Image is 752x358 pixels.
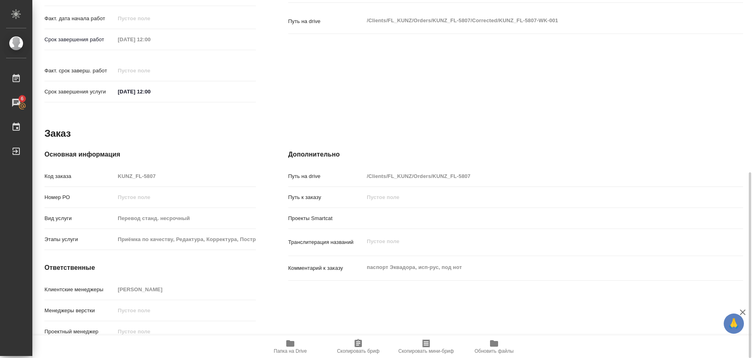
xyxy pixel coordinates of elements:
input: Пустое поле [115,284,256,295]
button: Скопировать бриф [324,335,392,358]
input: Пустое поле [364,191,705,203]
a: 6 [2,93,30,113]
h4: Дополнительно [288,150,743,159]
span: 🙏 [727,315,741,332]
input: Пустое поле [115,170,256,182]
p: Проекты Smartcat [288,214,364,222]
span: Папка на Drive [274,348,307,354]
p: Срок завершения работ [44,36,115,44]
span: Обновить файлы [475,348,514,354]
input: Пустое поле [115,305,256,316]
p: Путь к заказу [288,193,364,201]
h4: Основная информация [44,150,256,159]
input: Пустое поле [115,65,186,76]
h4: Ответственные [44,263,256,273]
p: Клиентские менеджеры [44,286,115,294]
input: Пустое поле [115,13,186,24]
p: Путь на drive [288,172,364,180]
input: Пустое поле [364,170,705,182]
p: Транслитерация названий [288,238,364,246]
button: 🙏 [724,314,744,334]
p: Срок завершения услуги [44,88,115,96]
span: Скопировать бриф [337,348,379,354]
button: Папка на Drive [256,335,324,358]
input: ✎ Введи что-нибудь [115,86,186,97]
input: Пустое поле [115,326,256,337]
textarea: /Clients/FL_KUNZ/Orders/KUNZ_FL-5807/Corrected/KUNZ_FL-5807-WK-001 [364,14,705,28]
p: Менеджеры верстки [44,307,115,315]
p: Этапы услуги [44,235,115,244]
p: Номер РО [44,193,115,201]
input: Пустое поле [115,191,256,203]
button: Обновить файлы [460,335,528,358]
p: Код заказа [44,172,115,180]
p: Факт. дата начала работ [44,15,115,23]
input: Пустое поле [115,212,256,224]
input: Пустое поле [115,233,256,245]
textarea: паспорт Эквадора, исп-рус, под нот [364,261,705,274]
p: Факт. срок заверш. работ [44,67,115,75]
p: Вид услуги [44,214,115,222]
button: Скопировать мини-бриф [392,335,460,358]
span: Скопировать мини-бриф [398,348,454,354]
input: Пустое поле [115,34,186,45]
span: 6 [16,95,28,103]
p: Путь на drive [288,17,364,25]
p: Проектный менеджер [44,328,115,336]
p: Комментарий к заказу [288,264,364,272]
h2: Заказ [44,127,71,140]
